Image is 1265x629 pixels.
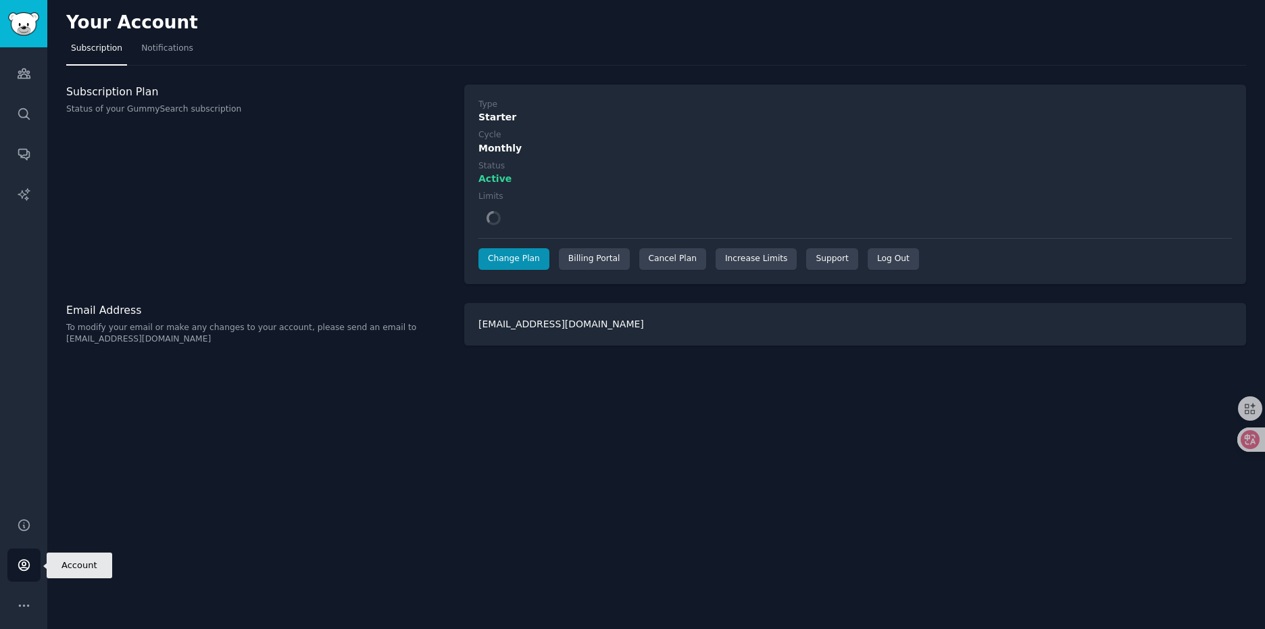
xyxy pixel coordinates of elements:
div: Status [478,160,505,172]
div: [EMAIL_ADDRESS][DOMAIN_NAME] [464,303,1246,346]
a: Increase Limits [716,248,797,270]
div: Starter [478,110,1232,124]
div: Log Out [868,248,919,270]
div: Type [478,99,497,111]
div: Cancel Plan [639,248,706,270]
img: GummySearch logo [8,12,39,36]
a: Subscription [66,38,127,66]
span: Subscription [71,43,122,55]
a: Notifications [137,38,198,66]
div: Limits [478,191,503,203]
h2: Your Account [66,12,198,34]
span: Active [478,172,512,186]
a: Support [806,248,858,270]
div: Monthly [478,141,1232,156]
div: Billing Portal [559,248,630,270]
p: Status of your GummySearch subscription [66,103,450,116]
div: Cycle [478,129,501,141]
span: Notifications [141,43,193,55]
h3: Email Address [66,303,450,317]
a: Change Plan [478,248,549,270]
h3: Subscription Plan [66,85,450,99]
p: To modify your email or make any changes to your account, please send an email to [EMAIL_ADDRESS]... [66,322,450,346]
